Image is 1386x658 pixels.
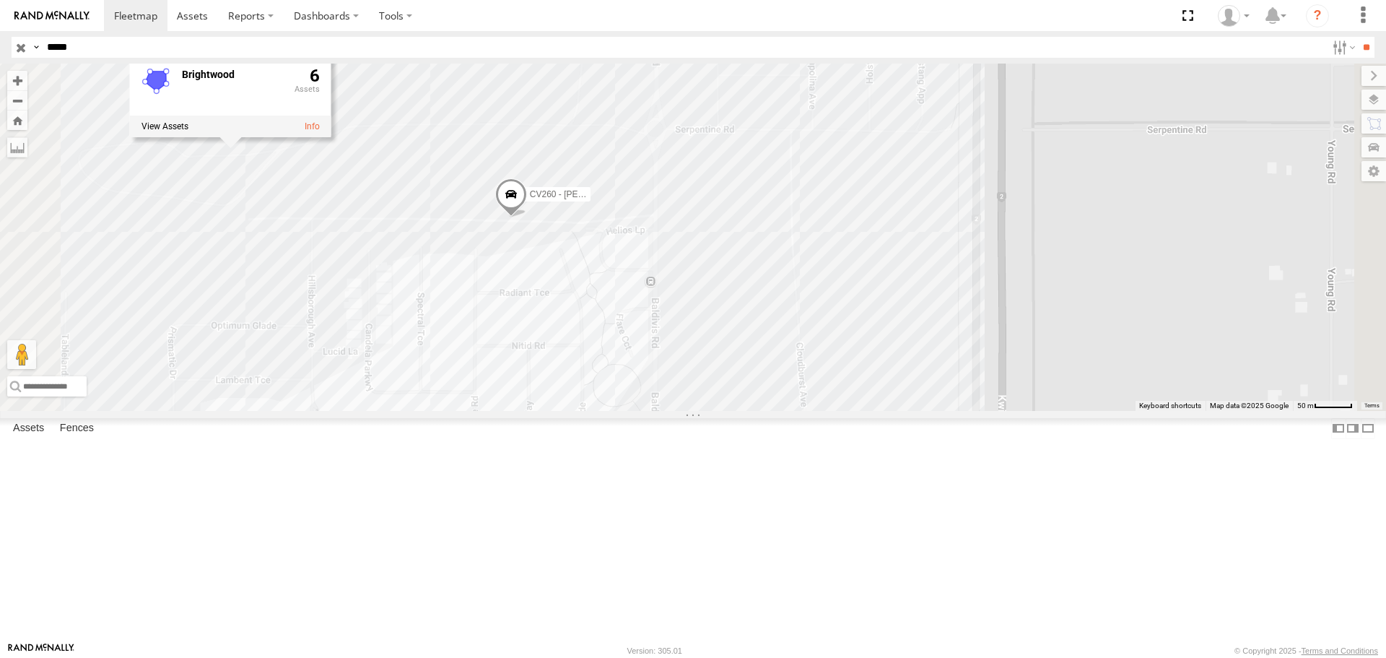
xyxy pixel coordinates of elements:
[6,419,51,439] label: Assets
[1364,402,1380,408] a: Terms
[1302,646,1378,655] a: Terms and Conditions
[1210,402,1289,410] span: Map data ©2025 Google
[7,137,27,157] label: Measure
[1213,5,1255,27] div: Hayley Petersen
[530,189,635,199] span: CV260 - [PERSON_NAME]
[141,121,188,131] label: View assets associated with this fence
[1361,418,1375,439] label: Hide Summary Table
[7,90,27,111] button: Zoom out
[7,71,27,90] button: Zoom in
[7,111,27,130] button: Zoom Home
[1331,418,1346,439] label: Dock Summary Table to the Left
[1139,401,1201,411] button: Keyboard shortcuts
[1234,646,1378,655] div: © Copyright 2025 -
[1306,4,1329,27] i: ?
[1293,401,1357,411] button: Map scale: 50 m per 50 pixels
[305,121,320,131] a: View fence details
[1361,161,1386,181] label: Map Settings
[8,644,74,658] a: Visit our Website
[627,646,682,655] div: Version: 305.01
[182,69,283,80] div: Fence Name - Brightwood
[1346,418,1360,439] label: Dock Summary Table to the Right
[1327,37,1358,58] label: Search Filter Options
[53,419,101,439] label: Fences
[30,37,42,58] label: Search Query
[295,66,320,113] div: 6
[7,340,36,369] button: Drag Pegman onto the map to open Street View
[14,11,90,21] img: rand-logo.svg
[1297,402,1314,410] span: 50 m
